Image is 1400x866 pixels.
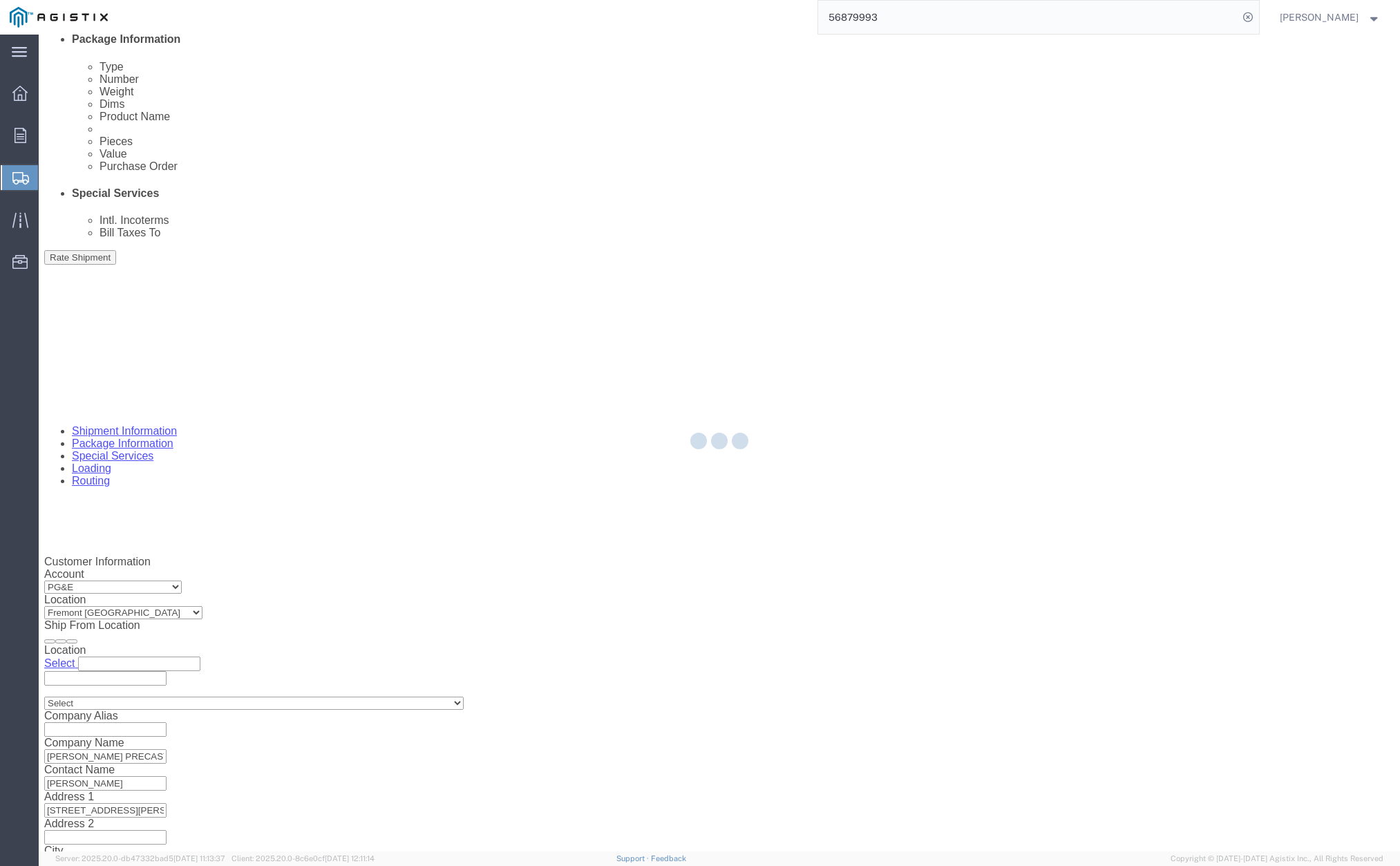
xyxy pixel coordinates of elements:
a: Feedback [651,854,686,863]
span: [DATE] 12:11:14 [325,854,375,863]
input: Search for shipment number, reference number [818,1,1238,34]
button: [PERSON_NAME] [1279,9,1381,26]
img: logo [10,7,108,28]
span: [DATE] 11:13:37 [173,854,225,863]
a: Support [616,854,651,863]
span: Copyright © [DATE]-[DATE] Agistix Inc., All Rights Reserved [1171,853,1383,865]
span: Joshua Nunez [1280,10,1359,25]
span: Server: 2025.20.0-db47332bad5 [55,854,225,863]
span: Client: 2025.20.0-8c6e0cf [231,854,375,863]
